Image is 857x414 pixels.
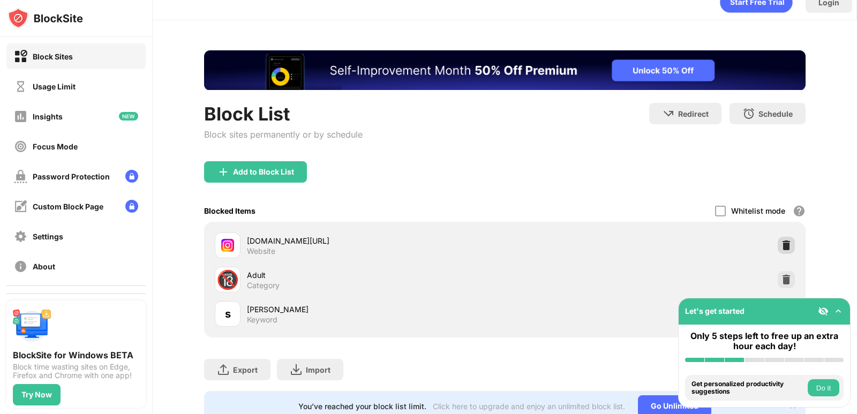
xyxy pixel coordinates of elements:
div: Website [247,246,275,256]
img: logo-blocksite.svg [7,7,83,29]
img: lock-menu.svg [125,200,138,213]
img: about-off.svg [14,260,27,273]
div: Focus Mode [33,142,78,151]
div: [PERSON_NAME] [247,304,505,315]
iframe: Banner [204,50,806,90]
div: Schedule [758,109,793,118]
img: push-desktop.svg [13,307,51,345]
div: 🔞 [216,269,239,291]
div: Blocked Items [204,206,255,215]
button: Do it [808,379,839,396]
img: eye-not-visible.svg [818,306,829,317]
div: Block time wasting sites on Edge, Firefox and Chrome with one app! [13,363,139,380]
img: password-protection-off.svg [14,170,27,183]
div: Redirect [678,109,709,118]
div: s [225,306,231,322]
img: lock-menu.svg [125,170,138,183]
div: Usage Limit [33,82,76,91]
div: [DOMAIN_NAME][URL] [247,235,505,246]
img: time-usage-off.svg [14,80,27,93]
div: BlockSite for Windows BETA [13,350,139,360]
div: Let's get started [685,306,745,315]
div: Custom Block Page [33,202,103,211]
div: You’ve reached your block list limit. [298,402,426,411]
img: block-on.svg [14,50,27,63]
div: Insights [33,112,63,121]
div: Category [247,281,280,290]
div: Import [306,365,330,374]
div: Settings [33,232,63,241]
div: Add to Block List [233,168,294,176]
div: Export [233,365,258,374]
div: Keyword [247,315,277,325]
div: Only 5 steps left to free up an extra hour each day! [685,331,844,351]
div: Try Now [21,390,52,399]
img: focus-off.svg [14,140,27,153]
img: new-icon.svg [119,112,138,121]
div: About [33,262,55,271]
div: Block sites permanently or by schedule [204,129,363,140]
div: Whitelist mode [731,206,785,215]
img: insights-off.svg [14,110,27,123]
img: favicons [221,239,234,252]
img: omni-setup-toggle.svg [833,306,844,317]
div: Click here to upgrade and enjoy an unlimited block list. [433,402,625,411]
div: Block Sites [33,52,73,61]
div: Block List [204,103,363,125]
div: Get personalized productivity suggestions [691,380,805,396]
img: settings-off.svg [14,230,27,243]
div: Adult [247,269,505,281]
div: Password Protection [33,172,110,181]
img: customize-block-page-off.svg [14,200,27,213]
